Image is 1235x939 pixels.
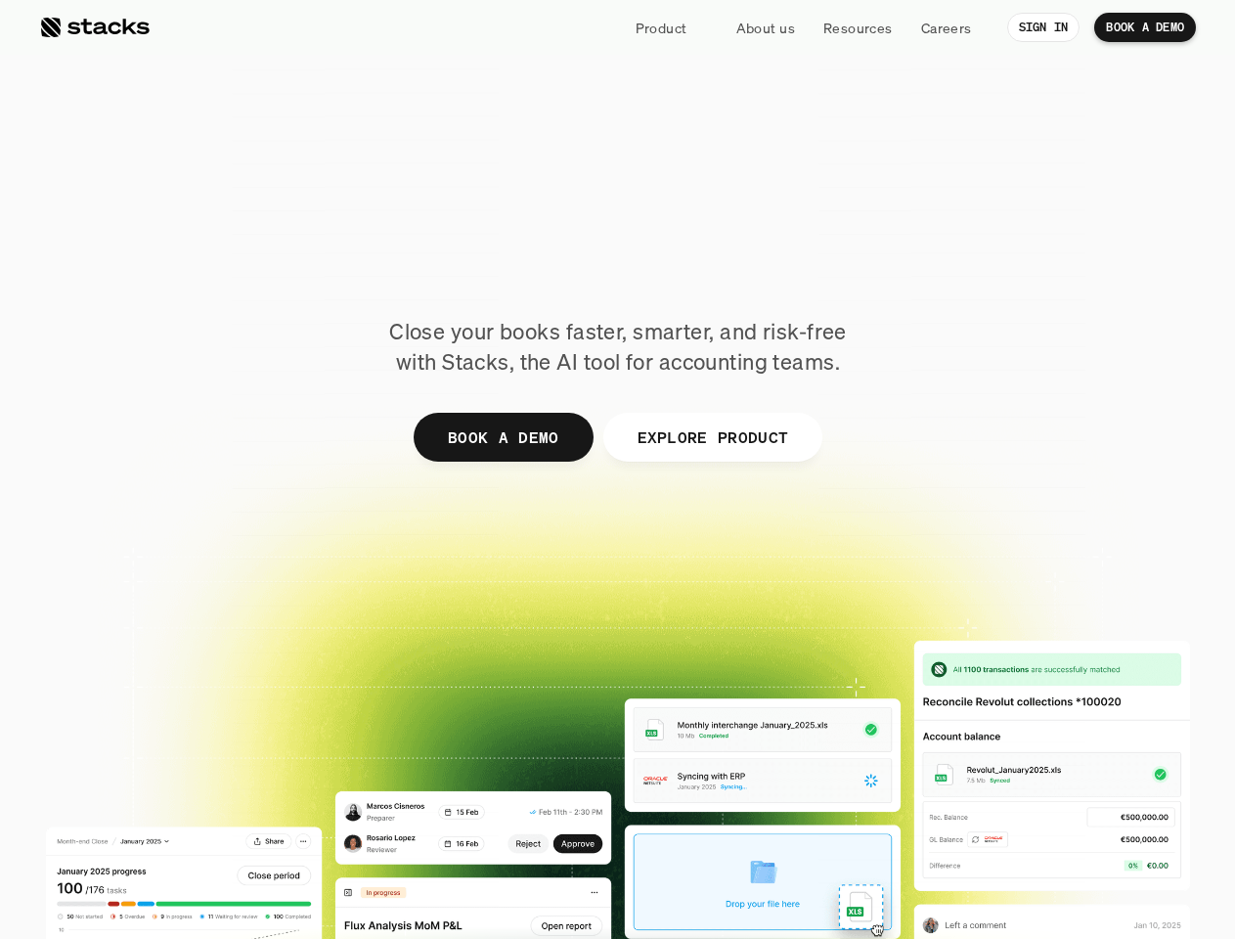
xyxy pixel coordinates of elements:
[921,18,972,38] p: Careers
[823,18,893,38] p: Resources
[773,127,989,215] span: close.
[725,10,807,45] a: About us
[1094,13,1196,42] a: BOOK A DEMO
[602,413,822,462] a: EXPLORE PRODUCT
[812,10,904,45] a: Resources
[413,413,593,462] a: BOOK A DEMO
[1019,21,1069,34] p: SIGN IN
[736,18,795,38] p: About us
[374,215,861,303] span: Reimagined.
[419,127,757,215] span: financial
[636,18,687,38] p: Product
[1106,21,1184,34] p: BOOK A DEMO
[374,317,862,378] p: Close your books faster, smarter, and risk-free with Stacks, the AI tool for accounting teams.
[447,423,558,451] p: BOOK A DEMO
[247,126,403,214] span: The
[1007,13,1081,42] a: SIGN IN
[909,10,984,45] a: Careers
[637,423,788,451] p: EXPLORE PRODUCT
